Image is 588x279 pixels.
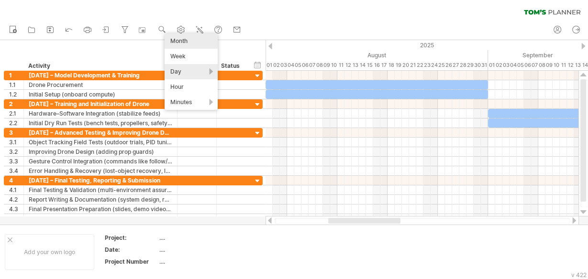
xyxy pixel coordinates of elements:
div: .... [159,258,240,266]
div: [DATE] – Model Development & Training [29,71,172,80]
div: Initial Setup (onboard compute) [29,90,172,99]
div: 2.1 [9,109,23,118]
div: Friday, 15 August 2025 [366,60,373,70]
div: .... [159,234,240,242]
div: Saturday, 30 August 2025 [474,60,481,70]
div: Sunday, 17 August 2025 [380,60,388,70]
div: Thursday, 14 August 2025 [359,60,366,70]
div: 4.2 [9,195,23,204]
div: Monday, 11 August 2025 [337,60,344,70]
div: Monday, 25 August 2025 [438,60,445,70]
div: Wednesday, 13 August 2025 [352,60,359,70]
div: Sunday, 24 August 2025 [431,60,438,70]
div: 4.3 [9,204,23,214]
div: 3.1 [9,138,23,147]
div: Friday, 5 September 2025 [517,60,524,70]
div: Error Handling & Recovery (lost-object recovery, low-light adjustments, failsafes) [29,166,172,175]
div: Report Writing & Documentation (system design, results, challenges, scope) [29,195,172,204]
div: 1.2 [9,90,23,99]
div: Hardware–Software Integration (stabilize feeds) [29,109,172,118]
div: 4 [9,176,23,185]
div: Date: [105,246,157,254]
div: 1.1 [9,80,23,89]
div: Tuesday, 9 September 2025 [545,60,553,70]
div: [DATE] – Training and Initialization of Drone [29,99,172,108]
div: Minutes [165,95,218,110]
div: 3 [9,128,23,137]
div: Drone Procurement [29,80,172,89]
div: Tuesday, 12 August 2025 [344,60,352,70]
div: Saturday, 13 September 2025 [574,60,581,70]
div: Friday, 1 August 2025 [266,60,273,70]
div: Final Testing & Validation (multi-environment assurance tests) [29,185,172,194]
div: 2.2 [9,118,23,128]
div: v 422 [571,271,587,279]
div: Friday, 12 September 2025 [567,60,574,70]
div: Thursday, 21 August 2025 [409,60,416,70]
div: Thursday, 7 August 2025 [309,60,316,70]
div: Monday, 1 September 2025 [488,60,495,70]
div: Final Presentation Preparation (slides, demo videos, project flow diagrams) [29,204,172,214]
div: 4.1 [9,185,23,194]
div: Month [165,33,218,49]
div: Improving Drone Design (adding prop guards) [29,147,172,156]
div: Saturday, 2 August 2025 [273,60,280,70]
div: Wednesday, 20 August 2025 [402,60,409,70]
div: Tuesday, 5 August 2025 [294,60,301,70]
div: Hour [165,79,218,95]
div: Add your own logo [5,234,94,270]
div: Monday, 8 September 2025 [538,60,545,70]
div: 3.4 [9,166,23,175]
div: 3.2 [9,147,23,156]
div: Sunday, 31 August 2025 [481,60,488,70]
div: Object Tracking Field Tests (outdoor trials, PID tuning for stability) [29,138,172,147]
div: Activity [28,61,172,71]
div: 4.4 [9,214,23,223]
div: Day [165,64,218,79]
div: Sunday, 10 August 2025 [330,60,337,70]
div: 3.3 [9,157,23,166]
div: Saturday, 23 August 2025 [423,60,431,70]
div: Wednesday, 27 August 2025 [452,60,459,70]
div: Saturday, 6 September 2025 [524,60,531,70]
div: Friday, 29 August 2025 [466,60,474,70]
div: [DATE] – Advanced Testing & Improving Drone Design [29,128,172,137]
div: Friday, 22 August 2025 [416,60,423,70]
div: 1 [9,71,23,80]
div: Monday, 18 August 2025 [388,60,395,70]
div: Monday, 4 August 2025 [287,60,294,70]
div: Tuesday, 26 August 2025 [445,60,452,70]
div: .... [159,246,240,254]
div: Project Number [105,258,157,266]
div: Thursday, 28 August 2025 [459,60,466,70]
div: Saturday, 16 August 2025 [373,60,380,70]
div: August 2025 [266,50,488,60]
div: Friday, 8 August 2025 [316,60,323,70]
div: 2 [9,99,23,108]
div: Thursday, 11 September 2025 [560,60,567,70]
div: Wednesday, 6 August 2025 [301,60,309,70]
div: Sunday, 7 September 2025 [531,60,538,70]
div: Initial Dry Run Tests (bench tests, propellers, safety checks) [29,118,172,128]
div: Tuesday, 2 September 2025 [495,60,502,70]
div: Submission & Buffer Time (corrections, viva prep, backup) [29,214,172,223]
div: Status [221,61,242,71]
div: Thursday, 4 September 2025 [510,60,517,70]
div: Tuesday, 19 August 2025 [395,60,402,70]
div: Saturday, 9 August 2025 [323,60,330,70]
div: Project: [105,234,157,242]
div: Sunday, 3 August 2025 [280,60,287,70]
div: Wednesday, 3 September 2025 [502,60,510,70]
div: Gesture Control Integration (commands like follow/stop via hand signals) [29,157,172,166]
div: [DATE] – Final Testing, Reporting & Submission [29,176,172,185]
div: Wednesday, 10 September 2025 [553,60,560,70]
div: Week [165,49,218,64]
